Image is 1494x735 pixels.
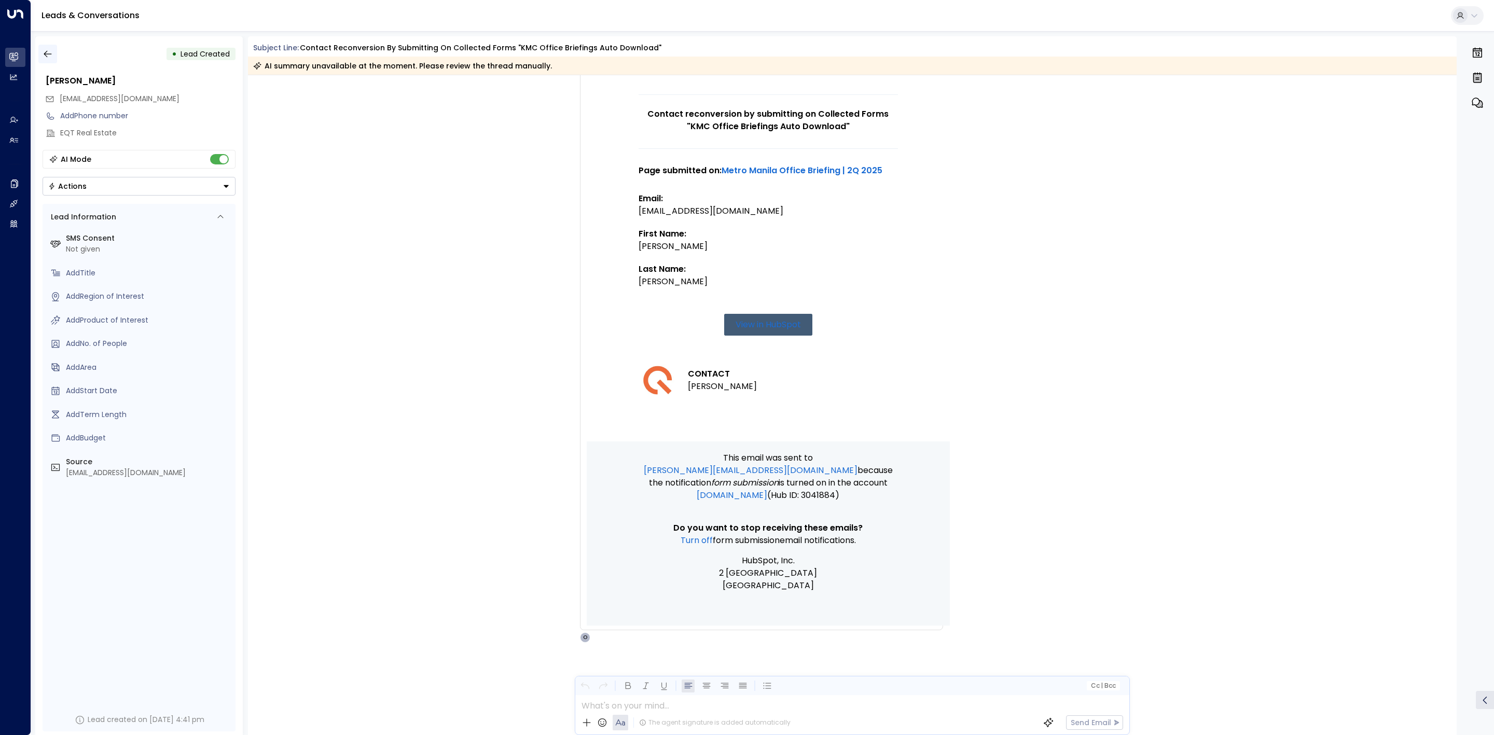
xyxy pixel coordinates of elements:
strong: Page submitted on: [639,164,882,176]
strong: First Name: [639,228,686,240]
p: This email was sent to because the notification is turned on in the account (Hub ID: 3041884) [639,452,898,502]
p: email notifications. [639,534,898,547]
div: [EMAIL_ADDRESS][DOMAIN_NAME] [639,205,898,217]
div: • [172,45,177,63]
div: [PERSON_NAME] [46,75,236,87]
p: HubSpot, Inc. 2 [GEOGRAPHIC_DATA] [GEOGRAPHIC_DATA] [639,554,898,592]
span: [EMAIL_ADDRESS][DOMAIN_NAME] [60,93,179,104]
span: Cc Bcc [1090,682,1115,689]
div: [PERSON_NAME] [639,240,898,253]
button: Actions [43,177,236,196]
div: AddTitle [66,268,231,279]
button: Undo [578,679,591,692]
span: Form submission [713,534,780,547]
button: Cc|Bcc [1086,681,1119,691]
div: Not given [66,244,231,255]
span: Form submission [711,477,779,489]
span: Do you want to stop receiving these emails? [673,522,863,534]
div: AddPhone number [60,110,236,121]
div: AddStart Date [66,385,231,396]
div: Button group with a nested menu [43,177,236,196]
div: EQT Real Estate [60,128,236,138]
div: Actions [48,182,87,191]
div: AddNo. of People [66,338,231,349]
div: AddRegion of Interest [66,291,231,302]
div: Lead Information [47,212,116,223]
div: AddTerm Length [66,409,231,420]
div: Contact reconversion by submitting on Collected Forms "KMC Office Briefings Auto Download" [300,43,661,53]
strong: Email: [639,192,663,204]
div: The agent signature is added automatically [639,718,791,727]
a: [PERSON_NAME][EMAIL_ADDRESS][DOMAIN_NAME] [644,464,857,477]
a: Leads & Conversations [41,9,140,21]
div: O [580,632,590,643]
span: | [1101,682,1103,689]
span: Lead Created [181,49,230,59]
label: SMS Consent [66,233,231,244]
img: Yan Hao Chong [639,362,676,399]
div: AddBudget [66,433,231,443]
h3: CONTACT [688,368,757,380]
a: Turn off [681,534,713,547]
div: AI summary unavailable at the moment. Please review the thread manually. [253,61,552,71]
label: Source [66,456,231,467]
h1: Contact reconversion by submitting on Collected Forms "KMC Office Briefings Auto Download" [639,108,898,133]
strong: Last Name: [639,263,686,275]
div: [EMAIL_ADDRESS][DOMAIN_NAME] [66,467,231,478]
div: AddProduct of Interest [66,315,231,326]
span: Subject Line: [253,43,299,53]
a: Metro Manila Office Briefing | 2Q 2025 [722,164,882,177]
div: Lead created on [DATE] 4:41 pm [88,714,204,725]
a: View in HubSpot [724,314,812,336]
span: yanhao.chong@eqtpartners.com [60,93,179,104]
div: AI Mode [61,154,91,164]
div: AddArea [66,362,231,373]
button: Redo [597,679,610,692]
div: [PERSON_NAME] [639,275,898,288]
li: [PERSON_NAME] [688,380,757,393]
a: [DOMAIN_NAME] [697,489,767,502]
